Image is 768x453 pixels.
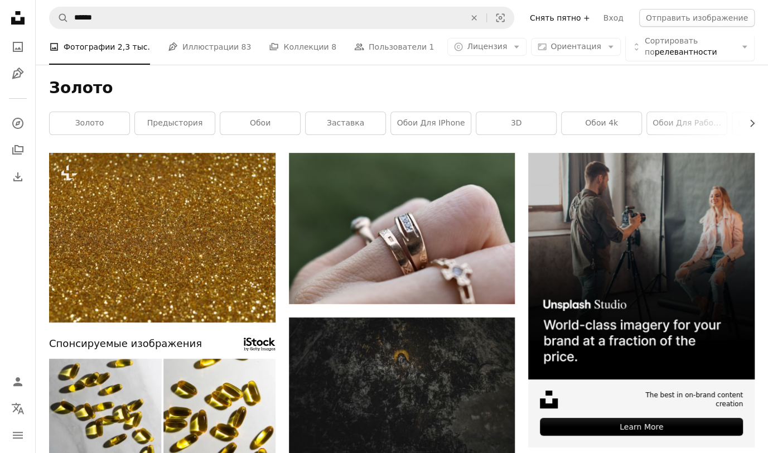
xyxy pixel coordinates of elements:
ya-tr-span: Пользователи [369,41,427,53]
ya-tr-span: Золото [49,79,113,97]
ya-tr-span: Вход [603,13,624,22]
div: Learn More [540,418,743,436]
a: Крупный план руки человека, держащей два кольца [289,223,515,233]
ya-tr-span: Спонсируемые изображения [49,338,202,349]
button: Отправить изображение [639,9,755,27]
a: обои 4k [562,112,641,134]
ya-tr-span: Отправить изображение [646,13,748,22]
a: Исследовать [7,112,29,134]
img: крупный план золотого блестящего фона [49,153,276,322]
a: Главная страница — Unplash [7,7,29,31]
img: file-1715651741414-859baba4300dimage [528,153,755,379]
a: Иллюстрации 83 [168,29,251,65]
ya-tr-span: 1 [429,42,434,51]
ya-tr-span: 8 [331,42,336,51]
button: Меню [7,424,29,446]
ya-tr-span: Обои [250,118,271,127]
ya-tr-span: релевантности [654,47,717,56]
a: предыстория [135,112,215,134]
ya-tr-span: обои для iPhone [397,118,465,127]
a: История загрузок [7,166,29,188]
a: Золото [50,112,129,134]
ya-tr-span: обои для рабочего стола [653,118,759,127]
img: Крупный план руки человека, держащей два кольца [289,153,515,304]
button: Визуальный поиск [487,7,514,28]
ya-tr-span: 3D [511,118,522,127]
a: обои для рабочего стола [647,112,727,134]
ya-tr-span: Коллекции [283,41,329,53]
ya-tr-span: заставка [327,118,364,127]
a: заставка [306,112,385,134]
a: Фото [7,36,29,58]
form: Поиск визуальных элементов по всему сайту [49,7,514,29]
ya-tr-span: Снять пятно + [530,13,590,22]
a: обои для iPhone [391,112,471,134]
ya-tr-span: Ориентация [550,42,601,51]
ya-tr-span: обои 4k [585,118,618,127]
button: Поиск Unsplash [50,7,69,28]
button: Лицензия [447,38,527,56]
a: 3D [476,112,556,134]
a: Снять пятно + [523,9,597,27]
a: вид на озеро с высоты птичьего полета [289,388,515,398]
a: Коллекции [7,139,29,161]
ya-tr-span: 83 [241,42,252,51]
button: Язык [7,397,29,420]
ya-tr-span: Сортировать по [645,36,698,56]
img: file-1631678316303-ed18b8b5cb9cimage [540,391,558,408]
ya-tr-span: Золото [75,118,104,127]
button: прокрутите список вправо [742,112,755,134]
ya-tr-span: Иллюстрации [182,41,239,53]
button: Сортировать порелевантности [625,32,755,61]
button: Очистить [462,7,486,28]
a: Обои [220,112,300,134]
a: Иллюстрации [7,62,29,85]
a: Пользователи 1 [354,29,434,65]
a: Вход [597,9,630,27]
button: Ориентация [531,38,621,56]
ya-tr-span: предыстория [147,118,203,127]
a: крупный план золотого блестящего фона [49,233,276,243]
ya-tr-span: Лицензия [467,42,507,51]
span: The best in on-brand content creation [620,391,743,409]
a: The best in on-brand content creationLearn More [528,153,755,447]
a: Войдите в систему / Зарегистрируйтесь [7,370,29,393]
a: Коллекции 8 [269,29,336,65]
